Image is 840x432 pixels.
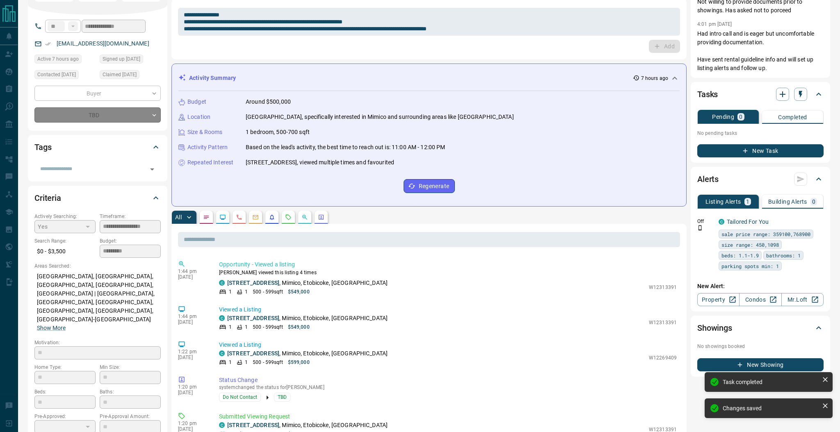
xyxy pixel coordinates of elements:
[223,393,257,401] span: Do Not Contact
[236,214,242,221] svg: Calls
[34,188,161,208] div: Criteria
[721,262,779,270] span: parking spots min: 1
[649,354,677,362] p: W12269409
[178,319,207,325] p: [DATE]
[178,426,207,432] p: [DATE]
[705,199,741,205] p: Listing Alerts
[37,324,66,332] button: Show More
[57,40,149,47] a: [EMAIL_ADDRESS][DOMAIN_NAME]
[187,158,233,167] p: Repeated Interest
[34,413,96,420] p: Pre-Approved:
[727,218,769,225] a: Tailored For You
[37,70,76,79] span: Contacted [DATE]
[178,268,207,274] p: 1:44 pm
[219,260,677,269] p: Opportunity - Viewed a listing
[697,218,714,225] p: Off
[227,421,388,430] p: , Mimico, Etobicoke, [GEOGRAPHIC_DATA]
[229,323,232,331] p: 1
[285,214,292,221] svg: Requests
[288,359,310,366] p: $599,000
[219,341,677,349] p: Viewed a Listing
[203,214,210,221] svg: Notes
[34,220,96,233] div: Yes
[227,349,388,358] p: , Mimico, Etobicoke, [GEOGRAPHIC_DATA]
[219,376,677,384] p: Status Change
[697,321,732,334] h2: Showings
[288,323,310,331] p: $549,000
[697,173,719,186] h2: Alerts
[34,388,96,396] p: Beds:
[34,70,96,82] div: Wed Aug 03 2022
[649,319,677,326] p: W12313391
[245,288,248,296] p: 1
[100,213,161,220] p: Timeframe:
[178,390,207,396] p: [DATE]
[34,364,96,371] p: Home Type:
[697,21,732,27] p: 4:01 pm [DATE]
[227,280,279,286] a: [STREET_ADDRESS]
[187,113,210,121] p: Location
[227,350,279,357] a: [STREET_ADDRESS]
[697,225,703,231] svg: Push Notification Only
[719,219,724,225] div: condos.ca
[45,41,51,47] svg: Email Verified
[721,230,810,238] span: sale price range: 359100,768900
[37,55,79,63] span: Active 7 hours ago
[246,113,514,121] p: [GEOGRAPHIC_DATA], specifically interested in Mimico and surrounding areas like [GEOGRAPHIC_DATA]
[766,251,801,259] span: bathrooms: 1
[219,214,226,221] svg: Lead Browsing Activity
[253,323,283,331] p: 500 - 599 sqft
[278,393,287,401] span: TBD
[178,421,207,426] p: 1:20 pm
[697,127,824,139] p: No pending tasks
[697,282,824,291] p: New Alert:
[34,137,161,157] div: Tags
[245,323,248,331] p: 1
[746,199,749,205] p: 1
[100,55,161,66] div: Wed Jul 20 2022
[34,213,96,220] p: Actively Searching:
[245,359,248,366] p: 1
[178,384,207,390] p: 1:20 pm
[100,388,161,396] p: Baths:
[34,55,96,66] div: Mon Aug 11 2025
[246,98,291,106] p: Around $500,000
[100,237,161,245] p: Budget:
[697,30,824,73] p: Had intro call and is eager but uncomfortable providing documentation. Have sent rental guideline...
[34,86,161,101] div: Buyer
[34,339,161,346] p: Motivation:
[178,70,680,86] div: Activity Summary7 hours ago
[219,315,225,321] div: condos.ca
[404,179,455,193] button: Regenerate
[697,318,824,338] div: Showings
[739,293,781,306] a: Condos
[246,128,310,136] p: 1 bedroom, 500-700 sqft
[34,191,61,205] h2: Criteria
[246,158,394,167] p: [STREET_ADDRESS], viewed multiple times and favourited
[697,293,740,306] a: Property
[189,74,236,82] p: Activity Summary
[252,214,259,221] svg: Emails
[100,364,161,371] p: Min Size:
[721,241,779,249] span: size range: 450,1098
[301,214,308,221] svg: Opportunities
[697,358,824,371] button: New Showing
[227,279,388,287] p: , Mimico, Etobicoke, [GEOGRAPHIC_DATA]
[178,274,207,280] p: [DATE]
[712,114,734,120] p: Pending
[103,55,140,63] span: Signed up [DATE]
[641,75,668,82] p: 7 hours ago
[697,169,824,189] div: Alerts
[187,143,228,152] p: Activity Pattern
[34,245,96,258] p: $0 - $3,500
[227,314,388,323] p: , Mimico, Etobicoke, [GEOGRAPHIC_DATA]
[219,422,225,428] div: condos.ca
[253,288,283,296] p: 500 - 599 sqft
[269,214,275,221] svg: Listing Alerts
[187,128,223,136] p: Size & Rooms
[739,114,742,120] p: 0
[34,107,161,123] div: TBD
[100,413,161,420] p: Pre-Approval Amount:
[227,422,279,428] a: [STREET_ADDRESS]
[219,305,677,314] p: Viewed a Listing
